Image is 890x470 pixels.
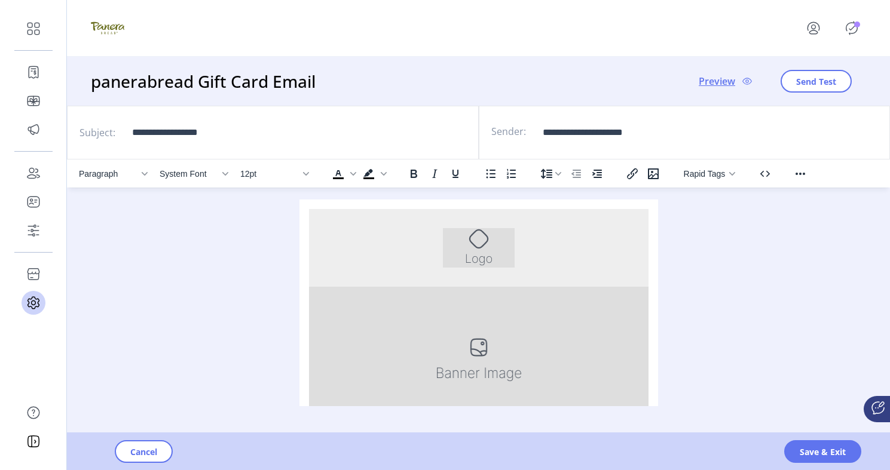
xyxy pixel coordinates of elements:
button: Decrease indent [566,165,586,182]
button: Send Test [781,70,852,93]
span: Preview [699,74,735,88]
button: Insert/edit image [643,165,663,182]
span: System Font [160,169,218,179]
span: Cancel [130,446,157,458]
button: Insert/edit link [622,165,643,182]
button: Increase indent [587,165,607,182]
span: 12pt [240,169,299,179]
button: Rapid Tags [678,165,740,182]
button: Bold [403,165,424,182]
button: Cancel [115,440,173,463]
button: Reveal or hide additional toolbar items [790,165,811,182]
label: Sender: [491,125,526,138]
button: Font System Font [155,165,233,182]
span: Rapid Tags [684,169,726,179]
h3: panerabread Gift Card Email [91,69,320,94]
label: Subject: [79,125,115,140]
button: Numbered list [501,165,522,182]
button: Underline [445,165,466,182]
button: Bullet list [481,165,501,182]
span: Save & Exit [800,446,846,458]
button: Save & Exit [784,440,861,463]
div: Background color Black [359,165,389,182]
button: menu [790,14,842,42]
button: Publisher Panel [842,19,861,38]
iframe: Rich Text Area [299,199,658,406]
button: Source code [755,165,775,182]
span: Paragraph [79,169,137,179]
img: logo [91,11,124,45]
span: Send Test [796,75,836,88]
div: Text color Black [328,165,358,182]
button: Block Paragraph [74,165,152,182]
button: Line height [537,165,565,182]
button: Italic [424,165,445,182]
button: Font size 12pt [236,165,313,182]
